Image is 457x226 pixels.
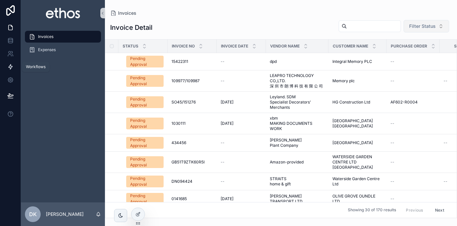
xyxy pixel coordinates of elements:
a: 434456 [171,140,213,145]
div: Pending Approval [130,193,160,205]
a: -- [221,140,262,145]
a: -- [390,160,436,165]
span: Purchase Order [391,44,427,49]
div: Pending Approval [130,156,160,168]
span: [DATE] [221,100,233,105]
a: -- [390,140,436,145]
a: Expenses [25,44,101,56]
a: Pending Approval [126,96,164,108]
a: Waterside Garden Centre Ltd [332,176,383,187]
a: -- [390,78,436,84]
a: 1030111 [171,121,213,126]
a: WATERSIDE GARDEN CENTRE LTD [GEOGRAPHIC_DATA] [332,154,383,170]
span: Invoice Date [221,44,248,49]
a: [GEOGRAPHIC_DATA] [GEOGRAPHIC_DATA] [332,118,383,129]
a: STRAITS home & gift [270,176,325,187]
div: Pending Approval [130,96,160,108]
a: 0141685 [171,196,213,201]
span: 15422311 [171,59,188,64]
span: Invoices [38,34,53,39]
span: Invoice No [172,44,195,49]
span: -- [390,78,394,84]
a: [GEOGRAPHIC_DATA] [332,140,383,145]
span: 434456 [171,140,186,145]
a: 109977/109987 [171,78,213,84]
a: -- [221,179,262,184]
span: Amazon-provided [270,160,304,165]
span: -- [390,179,394,184]
a: GB51T9ZTK60R5I [171,160,213,165]
span: -- [221,179,225,184]
div: Pending Approval [130,56,160,67]
a: -- [390,121,436,126]
a: DN094424 [171,179,213,184]
span: [DATE] [221,121,233,126]
a: Memory plc [332,78,383,84]
span: LEAPRO TECHNOLOGY CO.,LTD. 深 圳 市 朗 博 科 技 有 限 公 司 [270,73,325,89]
a: xbm MAKING DOCUMENTS WORK [270,116,325,131]
span: [PERSON_NAME] TRANSPORT LTD [270,194,325,204]
a: Amazon-provided [270,160,325,165]
span: -- [390,140,394,145]
a: [DATE] [221,100,262,105]
a: OLIVE GROVE OUNDLE LTD [332,194,383,204]
div: Pending Approval [130,118,160,129]
span: Customer Name [333,44,368,49]
span: [DATE] [221,196,233,201]
span: SO45/151276 [171,100,196,105]
span: -- [221,140,225,145]
a: -- [221,78,262,84]
span: -- [221,59,225,64]
span: -- [221,78,225,84]
a: -- [221,59,262,64]
div: Pending Approval [130,137,160,149]
a: AF602-R0004 [390,100,436,105]
span: -- [390,160,394,165]
a: Pending Approval [126,193,164,205]
a: 15422311 [171,59,213,64]
p: [PERSON_NAME] [46,211,84,217]
span: Memory plc [332,78,355,84]
span: Invoices [118,10,136,16]
a: SO45/151276 [171,100,213,105]
div: Pending Approval [130,75,160,87]
a: Invoices [110,10,136,16]
a: HG Construction Ltd [332,100,383,105]
button: Next [430,205,449,215]
span: HG Construction Ltd [332,100,370,105]
span: -- [444,78,447,84]
span: AF602-R0004 [390,100,418,105]
span: Status [123,44,138,49]
span: Showing 30 of 170 results [348,208,396,213]
span: -- [390,59,394,64]
span: Vendor Name [270,44,300,49]
span: Expenses [38,47,56,52]
span: -- [444,179,447,184]
a: Pending Approval [126,75,164,87]
a: Pending Approval [126,156,164,168]
span: DN094424 [171,179,192,184]
span: STRAITS home & gift [270,176,308,187]
a: Leyland. SDM Specialist Decorators' Merchants [270,94,325,110]
span: Integral Memory PLC [332,59,372,64]
div: Pending Approval [130,176,160,187]
span: DK [29,210,37,218]
a: [PERSON_NAME] Plant Company [270,138,325,148]
a: [DATE] [221,121,262,126]
span: -- [221,160,225,165]
a: dpd [270,59,325,64]
a: -- [221,160,262,165]
span: 1030111 [171,121,186,126]
span: [GEOGRAPHIC_DATA] [332,140,373,145]
a: Pending Approval [126,176,164,187]
a: Pending Approval [126,118,164,129]
div: scrollable content [21,26,105,64]
span: 0141685 [171,196,187,201]
a: Invoices [25,31,101,43]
